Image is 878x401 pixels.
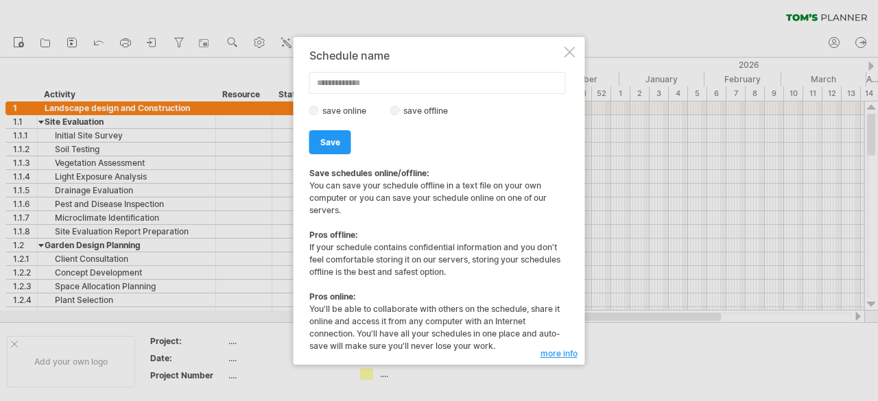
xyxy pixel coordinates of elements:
strong: Pros online: [309,291,356,302]
span: more info [541,348,578,359]
label: save offline [400,106,460,116]
strong: Pros offline: [309,230,358,240]
div: You can save your schedule offline in a text file on your own computer or you can save your sched... [309,167,562,352]
strong: Save schedules online/offline: [309,168,429,178]
span: Save [320,137,340,147]
div: Schedule name [309,49,562,62]
label: save online [319,106,378,116]
a: Save [309,130,351,154]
